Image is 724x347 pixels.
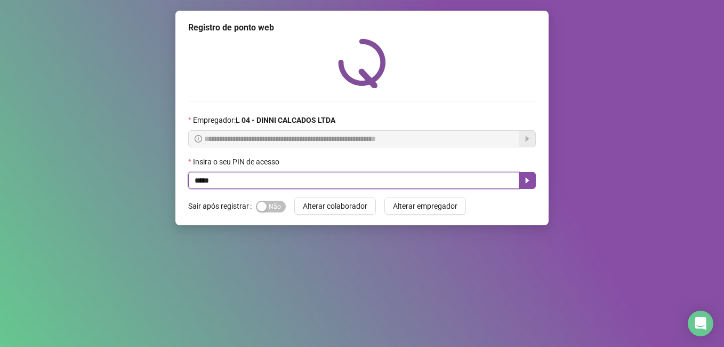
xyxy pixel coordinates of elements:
[523,176,532,185] span: caret-right
[188,21,536,34] div: Registro de ponto web
[188,156,286,168] label: Insira o seu PIN de acesso
[294,198,376,215] button: Alterar colaborador
[195,135,202,143] span: info-circle
[193,114,335,126] span: Empregador :
[338,38,386,88] img: QRPoint
[303,200,367,212] span: Alterar colaborador
[688,311,713,336] div: Open Intercom Messenger
[384,198,466,215] button: Alterar empregador
[393,200,457,212] span: Alterar empregador
[188,198,256,215] label: Sair após registrar
[236,116,335,124] strong: L 04 - DINNI CALCADOS LTDA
